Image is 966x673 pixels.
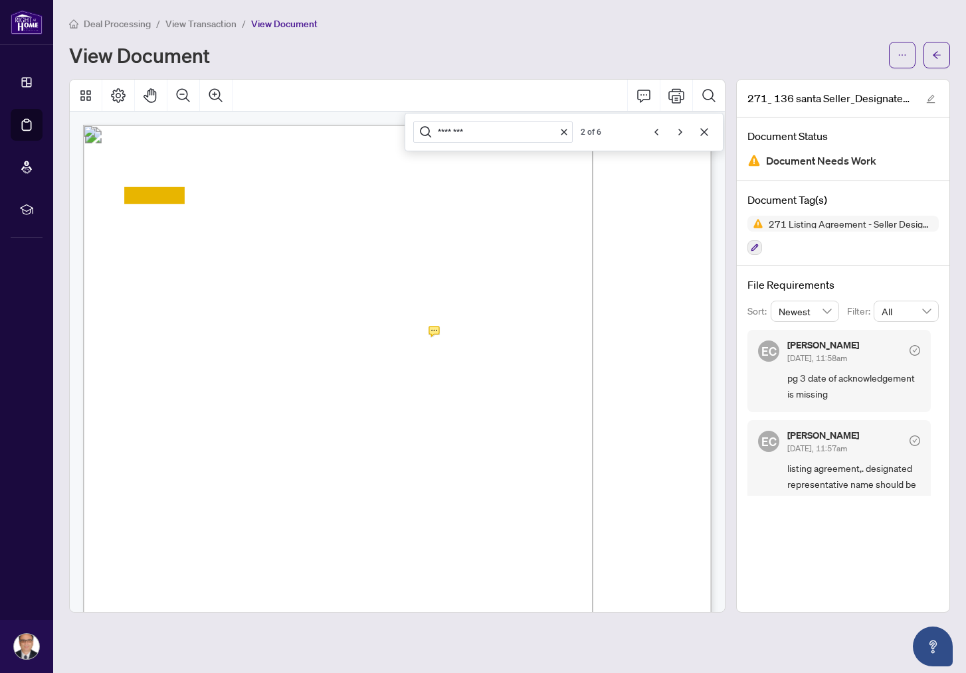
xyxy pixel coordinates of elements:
[787,431,859,440] h5: [PERSON_NAME]
[69,19,78,29] span: home
[787,370,920,402] span: pg 3 date of acknowledgement is missing
[787,340,859,350] h5: [PERSON_NAME]
[165,18,237,30] span: View Transaction
[787,461,920,507] span: listing agreement,. designated representative name should be added on pg 1
[747,304,771,319] p: Sort:
[787,443,847,453] span: [DATE], 11:57am
[787,353,847,363] span: [DATE], 11:58am
[761,432,777,451] span: EC
[932,50,941,60] span: arrow-left
[910,345,920,356] span: check-circle
[747,128,939,144] h4: Document Status
[898,50,907,60] span: ellipsis
[84,18,151,30] span: Deal Processing
[761,342,777,360] span: EC
[910,435,920,446] span: check-circle
[11,10,43,35] img: logo
[14,634,39,659] img: Profile Icon
[747,90,914,106] span: 271_ 136 santa Seller_Designated_136 santa Representation_Agreement_Authority_to_Offer_for_Sale__...
[913,627,953,666] button: Open asap
[926,94,935,104] span: edit
[882,301,931,321] span: All
[747,216,763,232] img: Status Icon
[747,154,761,167] img: Document Status
[747,277,939,293] h4: File Requirements
[747,192,939,208] h4: Document Tag(s)
[766,152,876,170] span: Document Needs Work
[156,16,160,31] li: /
[251,18,318,30] span: View Document
[763,219,939,228] span: 271 Listing Agreement - Seller Designated Representation Agreement Authority to Offer for Sale
[69,44,210,66] h1: View Document
[779,301,832,321] span: Newest
[847,304,874,319] p: Filter:
[242,16,246,31] li: /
